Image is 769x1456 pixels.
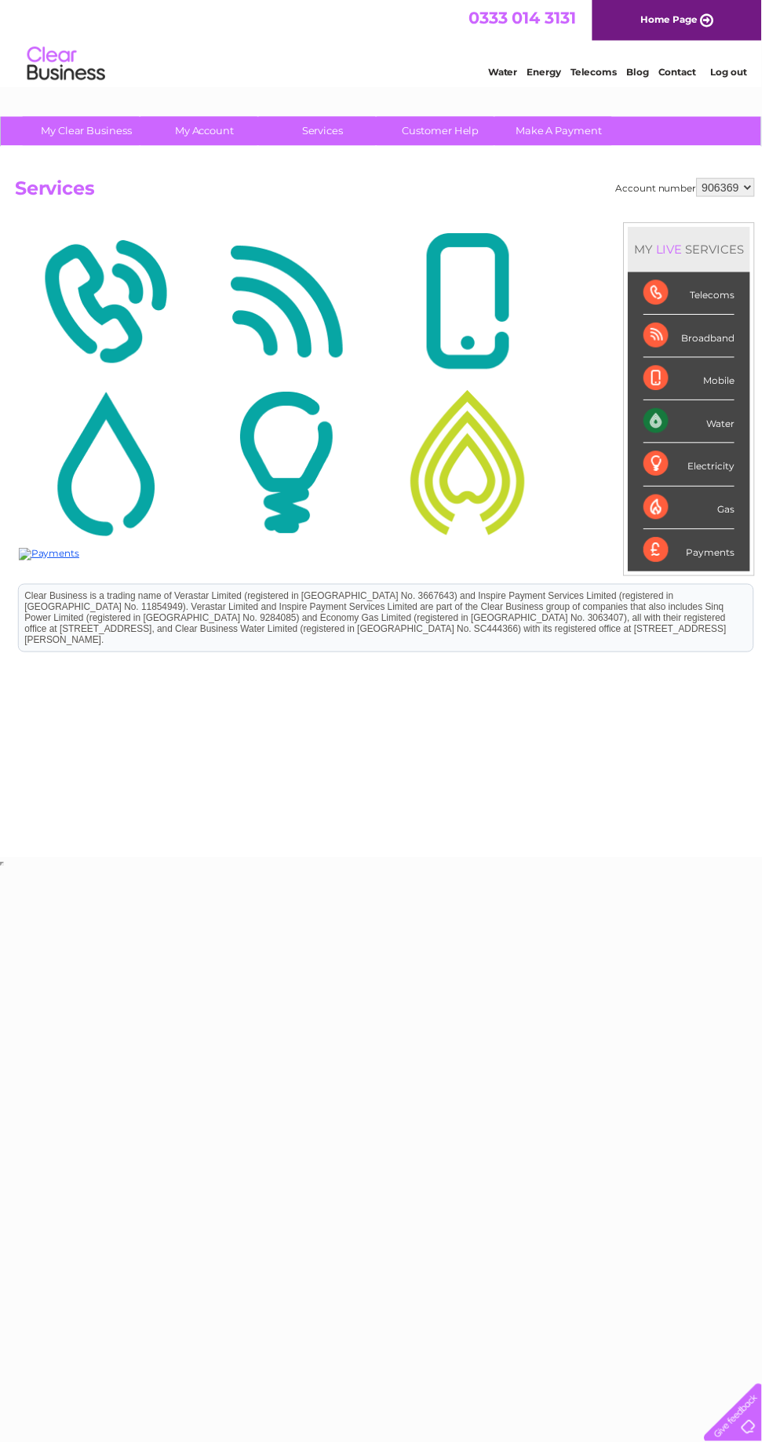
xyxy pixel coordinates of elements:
div: MY SERVICES [634,229,757,274]
a: Log out [717,67,754,78]
a: Services [261,118,391,147]
img: Mobile [384,228,559,381]
img: Telecoms [19,228,194,381]
h2: Services [15,180,762,210]
div: Mobile [650,361,742,404]
div: Clear Business is a trading name of Verastar Limited (registered in [GEOGRAPHIC_DATA] No. 3667643... [4,9,745,76]
img: Gas [384,391,559,543]
a: Make A Payment [500,118,629,147]
div: Payments [650,535,742,577]
div: Gas [650,491,742,535]
img: Broadband [202,228,377,381]
div: Broadband [650,318,742,361]
div: LIVE [659,244,692,259]
img: Water [19,391,194,543]
img: Electricity [202,391,377,543]
div: Account number [621,180,762,199]
div: Telecoms [650,275,742,318]
a: Blog [632,67,655,78]
img: logo.png [27,41,107,89]
a: Telecoms [576,67,623,78]
a: Water [493,67,523,78]
div: Water [650,404,742,447]
a: My Account [142,118,272,147]
a: Energy [532,67,567,78]
a: Contact [665,67,703,78]
a: Customer Help [381,118,510,147]
div: Electricity [650,447,742,491]
a: My Clear Business [23,118,152,147]
img: Payments [19,553,80,566]
a: 0333 014 3131 [473,8,581,27]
